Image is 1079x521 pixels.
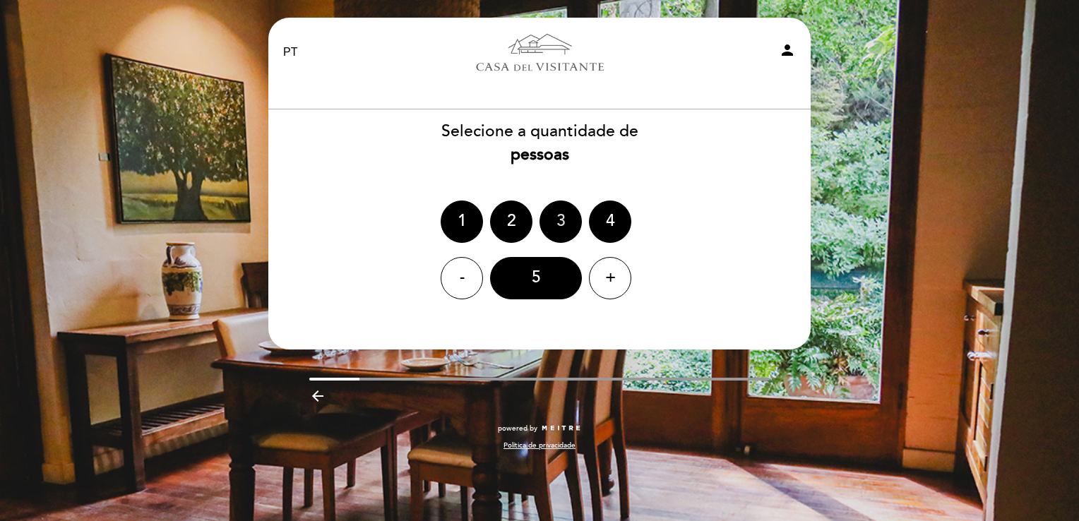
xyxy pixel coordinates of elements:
[589,200,631,243] div: 4
[498,424,581,433] a: powered by
[490,257,582,299] div: 5
[503,441,576,450] a: Política de privacidade
[589,257,631,299] div: +
[779,42,796,59] i: person
[441,257,483,299] div: -
[498,424,537,433] span: powered by
[541,425,581,432] img: MEITRE
[441,200,483,243] div: 1
[451,33,628,72] a: Casa del Visitante de Bodega [GEOGRAPHIC_DATA][PERSON_NAME]
[539,200,582,243] div: 3
[779,42,796,64] button: person
[490,200,532,243] div: 2
[309,388,326,405] i: arrow_backward
[511,145,569,164] b: pessoas
[268,120,811,167] div: Selecione a quantidade de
